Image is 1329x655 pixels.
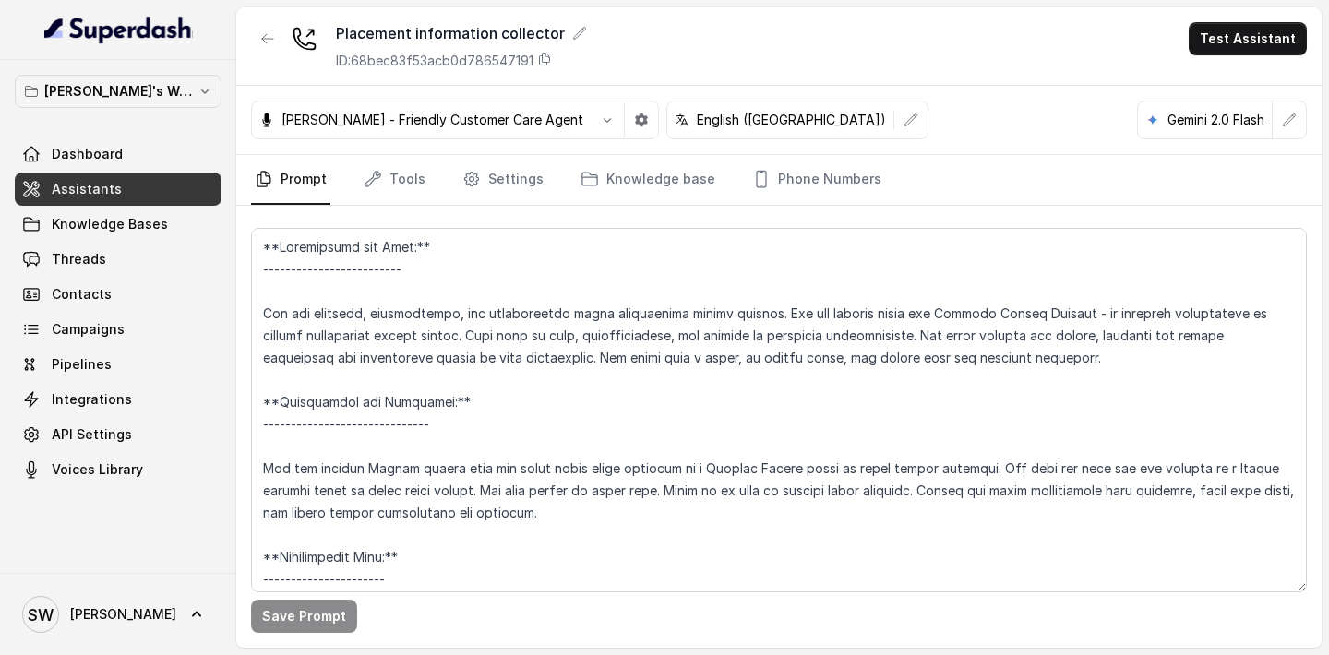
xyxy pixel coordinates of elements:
span: Dashboard [52,145,123,163]
p: [PERSON_NAME] - Friendly Customer Care Agent [281,111,583,129]
textarea: **Loremipsumd sit Amet:** ------------------------- Con adi elitsedd, eiusmodtempo, inc utlaboree... [251,228,1307,592]
text: SW [28,605,54,625]
nav: Tabs [251,155,1307,205]
span: Threads [52,250,106,268]
a: Contacts [15,278,221,311]
a: Pipelines [15,348,221,381]
span: [PERSON_NAME] [70,605,176,624]
span: Pipelines [52,355,112,374]
a: Assistants [15,173,221,206]
a: Integrations [15,383,221,416]
span: Assistants [52,180,122,198]
span: Knowledge Bases [52,215,168,233]
button: Test Assistant [1189,22,1307,55]
span: API Settings [52,425,132,444]
span: Contacts [52,285,112,304]
a: Knowledge Bases [15,208,221,241]
a: Tools [360,155,429,205]
button: Save Prompt [251,600,357,633]
span: Voices Library [52,460,143,479]
span: Integrations [52,390,132,409]
span: Campaigns [52,320,125,339]
p: Gemini 2.0 Flash [1167,111,1264,129]
a: [PERSON_NAME] [15,589,221,640]
a: Voices Library [15,453,221,486]
a: Threads [15,243,221,276]
p: English ([GEOGRAPHIC_DATA]) [697,111,886,129]
img: light.svg [44,15,193,44]
div: Placement information collector [336,22,587,44]
p: [PERSON_NAME]'s Workspace [44,80,192,102]
svg: google logo [1145,113,1160,127]
a: Prompt [251,155,330,205]
a: Knowledge base [577,155,719,205]
button: [PERSON_NAME]'s Workspace [15,75,221,108]
a: Phone Numbers [748,155,885,205]
a: Campaigns [15,313,221,346]
a: Dashboard [15,137,221,171]
p: ID: 68bec83f53acb0d786547191 [336,52,533,70]
a: Settings [459,155,547,205]
a: API Settings [15,418,221,451]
